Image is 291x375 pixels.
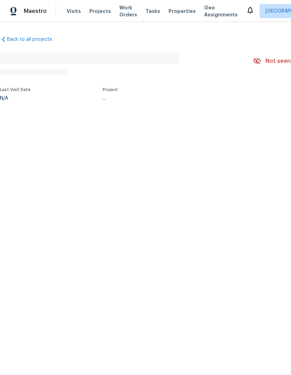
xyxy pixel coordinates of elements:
[145,9,160,14] span: Tasks
[119,4,137,18] span: Work Orders
[103,96,237,101] div: ...
[103,88,118,92] span: Project
[24,8,47,15] span: Maestro
[204,4,238,18] span: Geo Assignments
[67,8,81,15] span: Visits
[169,8,196,15] span: Properties
[89,8,111,15] span: Projects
